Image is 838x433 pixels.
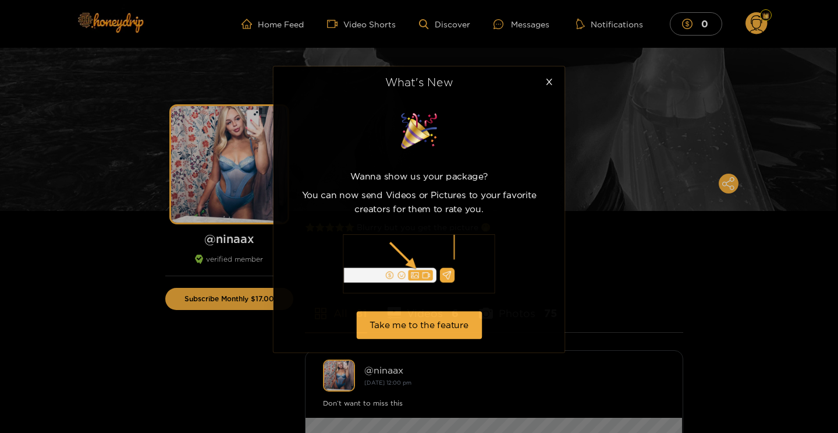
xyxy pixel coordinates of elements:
div: What's New [282,71,556,83]
img: surprise image [390,107,448,149]
img: illustration [340,235,498,296]
p: Wanna show us your package? [282,168,556,182]
button: Close [537,61,570,94]
button: Take me to the feature [354,315,484,343]
span: close [549,73,558,82]
p: You can now send Videos or Pictures to your favorite creators for them to rate you. [282,187,556,216]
